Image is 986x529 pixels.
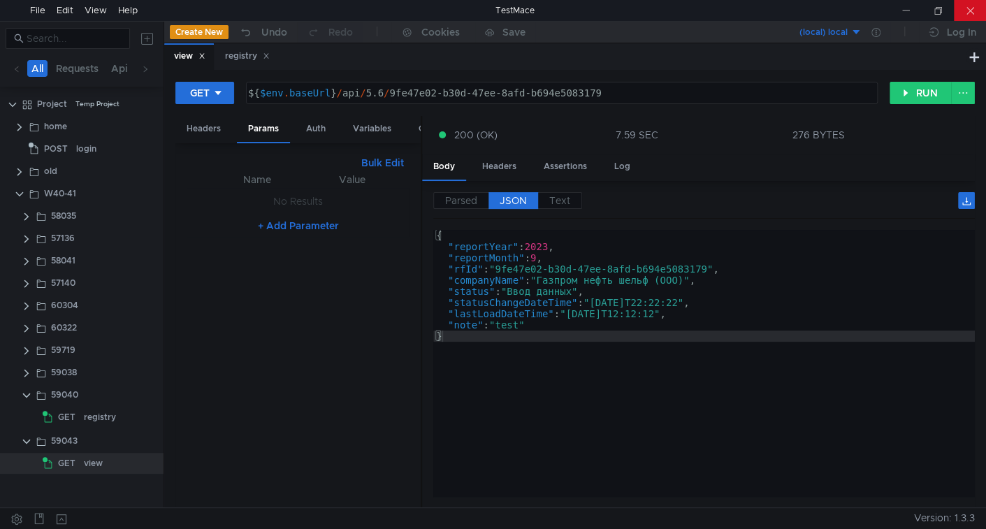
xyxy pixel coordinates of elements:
[947,24,976,41] div: Log In
[107,60,132,77] button: Api
[174,49,205,64] div: view
[356,154,409,171] button: Bulk Edit
[237,116,290,143] div: Params
[603,154,641,180] div: Log
[37,94,67,115] div: Project
[27,60,48,77] button: All
[76,138,96,159] div: login
[532,154,598,180] div: Assertions
[792,129,845,141] div: 276 BYTES
[175,116,232,142] div: Headers
[51,340,75,361] div: 59719
[51,362,77,383] div: 59038
[342,116,403,142] div: Variables
[51,250,75,271] div: 58041
[51,384,78,405] div: 59040
[51,295,78,316] div: 60304
[58,453,75,474] span: GET
[616,129,658,141] div: 7.59 SEC
[421,24,460,41] div: Cookies
[305,171,398,188] th: Value
[500,194,527,207] span: JSON
[209,171,305,188] th: Name
[175,82,234,104] button: GET
[252,217,345,234] button: + Add Parameter
[44,138,68,159] span: POST
[84,407,116,428] div: registry
[422,154,466,181] div: Body
[27,31,122,46] input: Search...
[58,407,75,428] span: GET
[75,94,119,115] div: Temp Project
[44,116,67,137] div: home
[51,205,76,226] div: 58035
[229,22,297,43] button: Undo
[51,317,77,338] div: 60322
[44,161,57,182] div: old
[51,228,75,249] div: 57136
[799,26,848,39] div: (local) local
[190,85,210,101] div: GET
[170,25,229,39] button: Create New
[764,21,862,43] button: (local) local
[261,24,287,41] div: Undo
[295,116,337,142] div: Auth
[471,154,528,180] div: Headers
[273,195,323,208] nz-embed-empty: No Results
[914,508,975,528] span: Version: 1.3.3
[407,116,454,142] div: Other
[44,183,76,204] div: W40-41
[445,194,477,207] span: Parsed
[328,24,353,41] div: Redo
[84,453,103,474] div: view
[52,60,103,77] button: Requests
[454,127,498,143] span: 200 (OK)
[225,49,270,64] div: registry
[51,273,75,294] div: 57140
[502,27,525,37] div: Save
[549,194,570,207] span: Text
[297,22,363,43] button: Redo
[890,82,952,104] button: RUN
[51,430,78,451] div: 59043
